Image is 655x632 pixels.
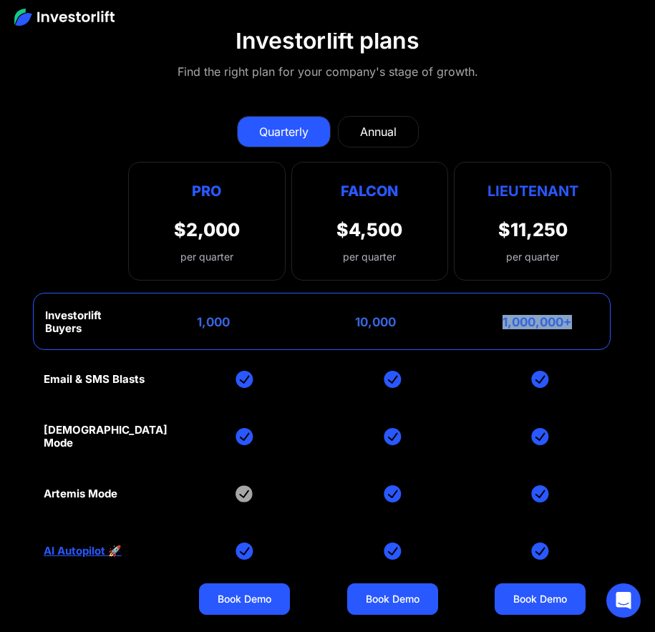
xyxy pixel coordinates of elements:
[498,219,568,240] div: $11,250
[343,248,396,266] div: per quarter
[495,583,586,615] a: Book Demo
[174,248,240,266] div: per quarter
[185,315,230,329] div: 1,000
[44,487,117,500] div: Artemis Mode
[606,583,641,618] div: Open Intercom Messenger
[236,27,419,54] div: Investorlift plans
[174,177,240,205] div: Pro
[360,123,397,140] div: Annual
[487,183,578,200] strong: Lieutenant
[344,315,396,329] div: 10,000
[45,309,123,335] div: Investorlift Buyers
[199,583,290,615] a: Book Demo
[506,248,559,266] div: per quarter
[174,219,240,240] div: $2,000
[44,373,145,386] div: Email & SMS Blasts
[336,219,402,240] div: $4,500
[347,583,438,615] a: Book Demo
[178,60,478,83] div: Find the right plan for your company's stage of growth.
[341,177,398,205] div: Falcon
[44,424,168,449] div: [DEMOGRAPHIC_DATA] Mode
[44,545,122,558] a: AI Autopilot 🚀
[259,123,309,140] div: Quarterly
[491,315,572,329] div: 1,000,000+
